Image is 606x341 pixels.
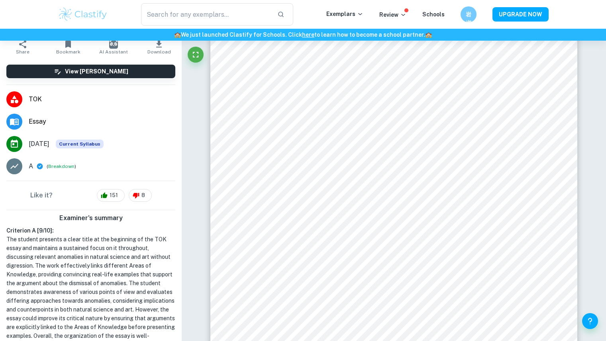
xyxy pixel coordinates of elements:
[2,30,604,39] h6: We just launched Clastify for Schools. Click to learn how to become a school partner.
[29,162,33,171] p: A
[97,189,125,202] div: 151
[91,36,136,58] button: AI Assistant
[29,139,49,149] span: [DATE]
[582,313,598,329] button: Help and Feedback
[58,6,108,22] img: Clastify logo
[99,49,128,55] span: AI Assistant
[141,3,271,26] input: Search for any exemplars...
[109,40,118,49] img: AI Assistant
[6,65,175,78] button: View [PERSON_NAME]
[16,49,29,55] span: Share
[492,7,549,22] button: UPGRADE NOW
[422,11,445,18] a: Schools
[379,10,406,19] p: Review
[56,140,104,148] span: Current Syllabus
[3,213,178,223] h6: Examiner's summary
[29,95,175,104] span: TOK
[105,191,122,199] span: 151
[302,32,314,38] a: here
[464,10,473,19] h6: 岩増
[56,140,104,148] div: This exemplar is based on the current syllabus. Feel free to refer to it for inspiration/ideas wh...
[425,32,432,38] span: 🏫
[326,10,363,18] p: Exemplars
[45,36,91,58] button: Bookmark
[65,67,128,76] h6: View [PERSON_NAME]
[188,47,204,63] button: Fullscreen
[129,189,152,202] div: 8
[48,163,75,170] button: Breakdown
[461,6,477,22] button: 岩増
[6,226,175,235] h6: Criterion A [ 9 / 10 ]:
[29,117,175,126] span: Essay
[47,163,76,170] span: ( )
[137,191,149,199] span: 8
[56,49,80,55] span: Bookmark
[174,32,181,38] span: 🏫
[136,36,182,58] button: Download
[147,49,171,55] span: Download
[30,191,53,200] h6: Like it?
